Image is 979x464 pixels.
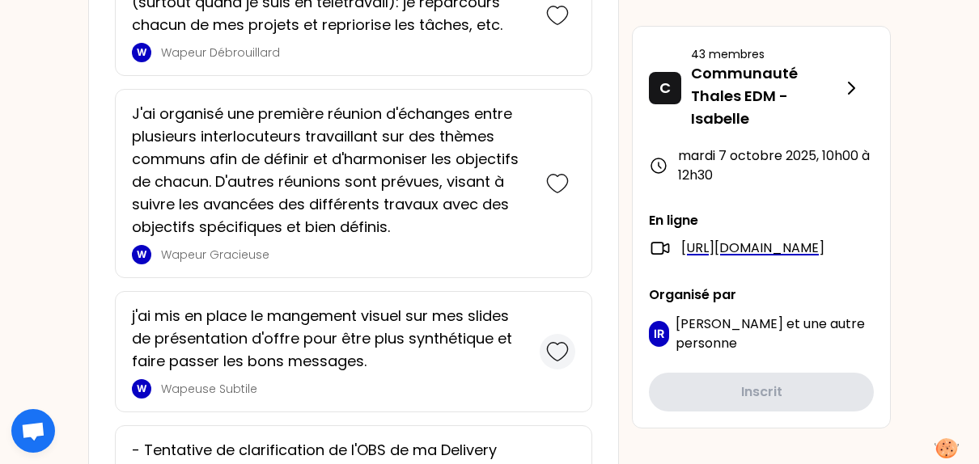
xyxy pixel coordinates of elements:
[161,44,530,61] p: Wapeur Débrouillard
[676,314,865,352] span: une autre personne
[132,103,530,238] p: J'ai organisé une première réunion d'échanges entre plusieurs interlocuteurs travaillant sur des ...
[132,305,530,373] p: j'ai mis en place le mangement visuel sur mes slides de présentation d'offre pour être plus synth...
[691,62,841,130] p: Communauté Thales EDM - Isabelle
[161,381,530,397] p: Wapeuse Subtile
[654,326,664,342] p: IR
[649,285,874,305] p: Organisé par
[676,314,874,353] p: et
[659,77,671,99] p: C
[681,238,824,258] a: [URL][DOMAIN_NAME]
[11,409,55,453] div: Ouvrir le chat
[649,211,874,230] p: En ligne
[676,314,783,333] span: [PERSON_NAME]
[137,46,146,59] p: W
[649,146,874,185] div: mardi 7 octobre 2025 , 10h00 à 12h30
[137,382,146,395] p: W
[649,373,874,411] button: Inscrit
[691,46,841,62] p: 43 membres
[137,248,146,261] p: W
[161,247,530,263] p: Wapeur Gracieuse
